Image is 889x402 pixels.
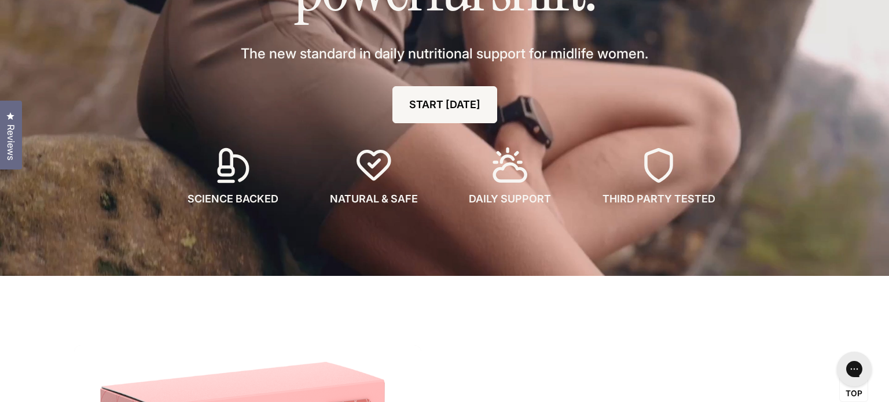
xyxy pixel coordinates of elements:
span: THIRD PARTY TESTED [603,191,715,206]
span: Top [846,389,862,399]
iframe: Gorgias live chat messenger [831,348,877,390]
a: START [DATE] [392,86,497,123]
span: SCIENCE BACKED [188,191,278,206]
span: NATURAL & SAFE [330,191,418,206]
span: Reviews [3,124,18,160]
span: DAILY SUPPORT [469,191,551,206]
span: The new standard in daily nutritional support for midlife women. [241,44,648,64]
